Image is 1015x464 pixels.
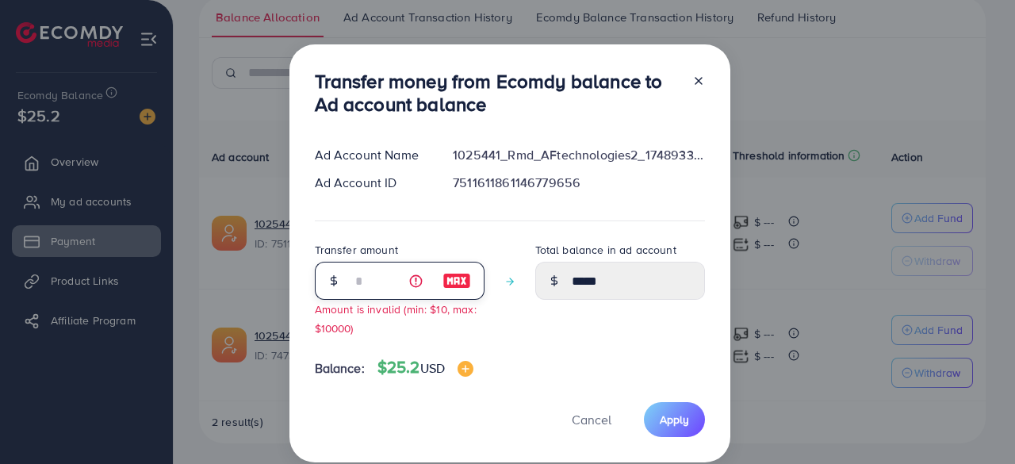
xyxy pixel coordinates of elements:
h4: $25.2 [377,358,473,378]
div: 1025441_Rmd_AFtechnologies2_1748933544424 [440,146,717,164]
button: Apply [644,402,705,436]
span: Cancel [572,411,611,428]
span: Apply [660,412,689,428]
label: Total balance in ad account [535,242,676,258]
div: 7511611861146779656 [440,174,717,192]
img: image [458,361,473,377]
span: Balance: [315,359,365,378]
img: image [442,271,471,290]
button: Cancel [552,402,631,436]
h3: Transfer money from Ecomdy balance to Ad account balance [315,70,680,116]
iframe: Chat [948,393,1003,452]
div: Ad Account ID [302,174,441,192]
small: Amount is invalid (min: $10, max: $10000) [315,301,477,335]
span: USD [420,359,445,377]
label: Transfer amount [315,242,398,258]
div: Ad Account Name [302,146,441,164]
